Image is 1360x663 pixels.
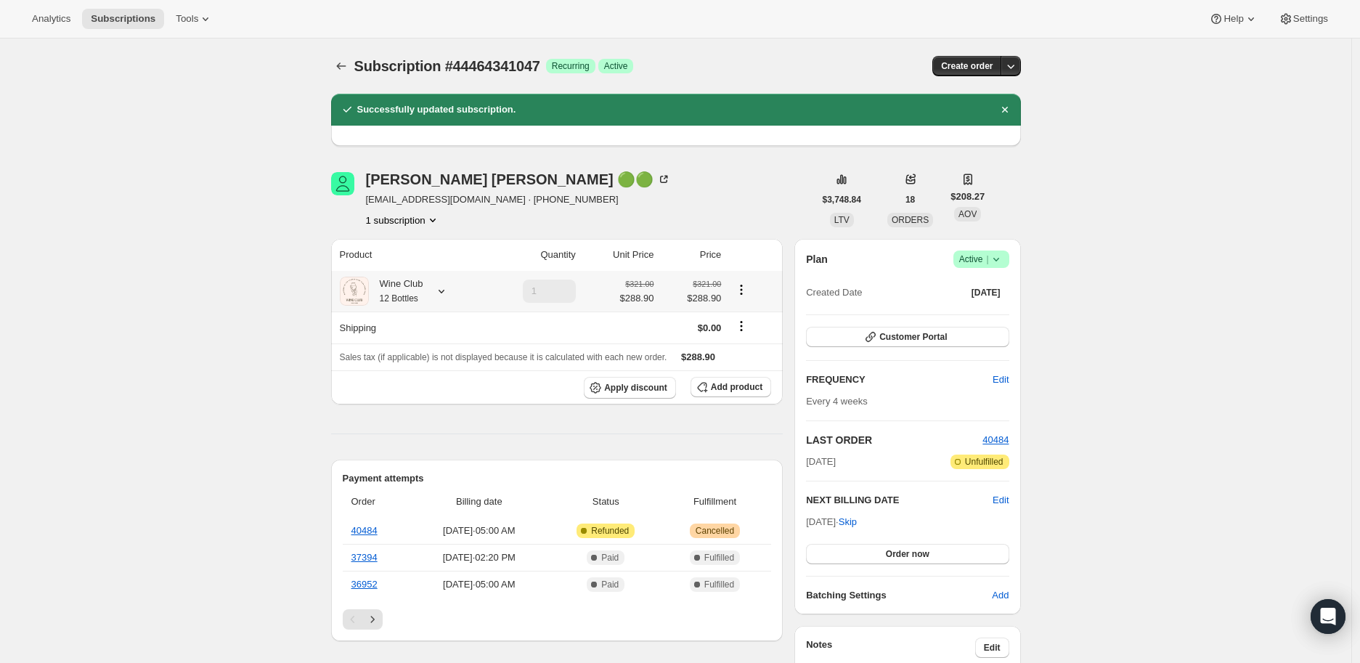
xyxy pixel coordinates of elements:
span: Created Date [806,285,862,300]
h2: LAST ORDER [806,433,982,447]
button: Subscriptions [82,9,164,29]
span: Customer Portal [879,331,947,343]
h2: FREQUENCY [806,373,993,387]
span: Vikki Jochim 🟢🟢 [331,172,354,195]
span: $288.90 [662,291,721,306]
span: Paid [601,552,619,564]
span: Every 4 weeks [806,396,868,407]
span: $208.27 [950,190,985,204]
h6: Batching Settings [806,588,992,603]
span: Fulfilled [704,552,734,564]
button: Dismiss notification [995,99,1015,120]
span: [EMAIL_ADDRESS][DOMAIN_NAME] · [PHONE_NUMBER] [366,192,672,207]
button: Shipping actions [730,318,753,334]
button: 40484 [982,433,1009,447]
h2: Plan [806,252,828,267]
span: Fulfilled [704,579,734,590]
button: Subscriptions [331,56,351,76]
span: Subscription #44464341047 [354,58,540,74]
nav: Pagination [343,609,772,630]
span: $0.00 [698,322,722,333]
span: $3,748.84 [823,194,861,206]
span: Tools [176,13,198,25]
span: Subscriptions [91,13,155,25]
span: [DATE] · 02:20 PM [414,550,545,565]
button: Analytics [23,9,79,29]
span: Edit [984,642,1001,654]
span: 18 [905,194,915,206]
th: Product [331,239,483,271]
span: Cancelled [696,525,734,537]
button: Create order [932,56,1001,76]
a: 40484 [351,525,378,536]
button: Add product [691,377,771,397]
span: [DATE] · 05:00 AM [414,524,545,538]
span: Analytics [32,13,70,25]
span: Order now [886,548,929,560]
small: $321.00 [625,280,653,288]
h2: Payment attempts [343,471,772,486]
span: Settings [1293,13,1328,25]
th: Quantity [483,239,580,271]
a: 37394 [351,552,378,563]
div: Open Intercom Messenger [1311,599,1345,634]
span: Add product [711,381,762,393]
span: Active [959,252,1003,267]
button: $3,748.84 [814,190,870,210]
span: Refunded [591,525,629,537]
span: LTV [834,215,850,225]
span: [DATE] [972,287,1001,298]
a: 40484 [982,434,1009,445]
h3: Notes [806,638,975,658]
span: [DATE] · [806,516,857,527]
button: Customer Portal [806,327,1009,347]
span: | [986,253,988,265]
span: $288.90 [619,291,653,306]
span: [DATE] [806,455,836,469]
div: Wine Club [369,277,423,306]
a: 36952 [351,579,378,590]
button: Settings [1270,9,1337,29]
span: Paid [601,579,619,590]
span: AOV [958,209,977,219]
button: 18 [897,190,924,210]
span: Status [553,495,659,509]
button: Order now [806,544,1009,564]
span: $288.90 [681,351,715,362]
button: Help [1200,9,1266,29]
button: Product actions [366,213,440,227]
th: Price [658,239,725,271]
small: 12 Bottles [380,293,418,304]
span: Fulfillment [667,495,762,509]
button: Next [362,609,383,630]
button: Tools [167,9,221,29]
button: Skip [830,511,866,534]
h2: Successfully updated subscription. [357,102,516,117]
span: Add [992,588,1009,603]
button: [DATE] [963,282,1009,303]
h2: NEXT BILLING DATE [806,493,993,508]
button: Edit [993,493,1009,508]
img: product img [340,277,369,306]
small: $321.00 [693,280,721,288]
button: Add [983,584,1017,607]
th: Unit Price [580,239,659,271]
span: Active [604,60,628,72]
span: Create order [941,60,993,72]
span: Unfulfilled [965,456,1003,468]
button: Edit [975,638,1009,658]
span: Skip [839,515,857,529]
span: ORDERS [892,215,929,225]
span: Edit [993,373,1009,387]
span: [DATE] · 05:00 AM [414,577,545,592]
button: Product actions [730,282,753,298]
div: [PERSON_NAME] [PERSON_NAME] 🟢🟢 [366,172,672,187]
button: Apply discount [584,377,676,399]
span: Apply discount [604,382,667,394]
button: Edit [984,368,1017,391]
span: Recurring [552,60,590,72]
th: Order [343,486,410,518]
span: Sales tax (if applicable) is not displayed because it is calculated with each new order. [340,352,667,362]
span: Billing date [414,495,545,509]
